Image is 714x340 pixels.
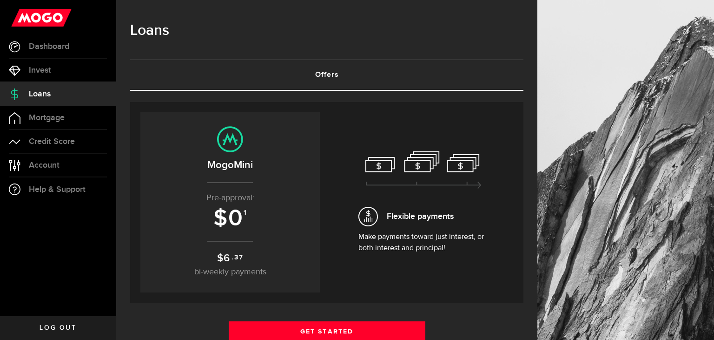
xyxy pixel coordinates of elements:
span: bi-weekly payments [194,268,266,276]
span: Flexible payments [387,210,454,223]
span: $ [217,252,224,265]
p: Make payments toward just interest, or both interest and principal! [358,231,489,254]
h1: Loans [130,19,523,43]
span: Credit Score [29,137,75,146]
ul: Tabs Navigation [130,59,523,91]
sup: 1 [244,209,247,217]
sup: .37 [231,252,243,263]
span: $ [213,204,228,232]
span: Invest [29,66,51,75]
span: 6 [224,252,231,265]
h2: MogoMini [150,157,311,173]
iframe: LiveChat chat widget [675,301,714,340]
span: Log out [40,325,76,331]
span: Mortgage [29,114,65,122]
a: Offers [130,60,523,90]
span: Loans [29,90,51,98]
span: Help & Support [29,185,86,194]
span: Account [29,161,59,170]
p: Pre-approval: [150,192,311,204]
span: 0 [228,204,244,232]
span: Dashboard [29,42,69,51]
